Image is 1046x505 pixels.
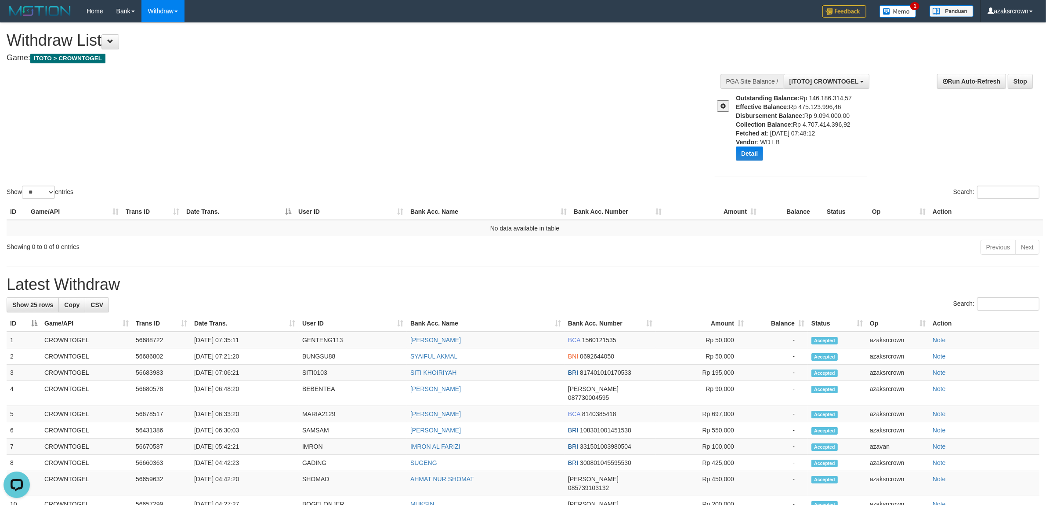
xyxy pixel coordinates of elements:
span: Copy 300801045595530 to clipboard [580,459,631,466]
span: Copy 085739103132 to clipboard [568,484,609,491]
td: [DATE] 07:06:21 [191,365,299,381]
td: MARIA2129 [299,406,407,422]
span: BCA [568,337,580,344]
a: Note [933,410,946,417]
label: Show entries [7,186,73,199]
td: CROWNTOGEL [41,332,132,348]
span: Accepted [811,460,838,467]
span: BRI [568,459,578,466]
a: IMRON AL FARIZI [410,443,460,450]
td: Rp 450,000 [656,471,747,496]
span: 1 [910,2,919,10]
td: 56431386 [132,422,191,439]
a: Note [933,369,946,376]
a: Note [933,385,946,392]
td: azaksrcrown [866,348,929,365]
td: 4 [7,381,41,406]
span: Copy 8140385418 to clipboard [582,410,616,417]
div: Showing 0 to 0 of 0 entries [7,239,429,251]
b: Disbursement Balance: [736,112,804,119]
h1: Withdraw List [7,32,688,49]
td: azaksrcrown [866,332,929,348]
div: PGA Site Balance / [720,74,784,89]
th: Game/API: activate to sort column ascending [27,204,122,220]
th: Bank Acc. Name: activate to sort column ascending [407,204,570,220]
td: - [747,439,808,455]
button: Detail [736,146,763,161]
td: Rp 195,000 [656,365,747,381]
td: SITI0103 [299,365,407,381]
h1: Latest Withdraw [7,276,1039,293]
td: azaksrcrown [866,422,929,439]
td: - [747,422,808,439]
td: - [747,471,808,496]
span: Copy 087730004595 to clipboard [568,394,609,401]
td: 6 [7,422,41,439]
span: Copy 108301001451538 to clipboard [580,427,631,434]
td: - [747,332,808,348]
a: CSV [85,297,109,312]
span: Show 25 rows [12,301,53,308]
select: Showentries [22,186,55,199]
th: Game/API: activate to sort column ascending [41,315,132,332]
td: Rp 90,000 [656,381,747,406]
td: CROWNTOGEL [41,455,132,471]
td: - [747,455,808,471]
a: Copy [58,297,85,312]
span: BRI [568,427,578,434]
td: Rp 550,000 [656,422,747,439]
a: [PERSON_NAME] [410,385,461,392]
td: 56659632 [132,471,191,496]
label: Search: [953,186,1039,199]
td: CROWNTOGEL [41,365,132,381]
td: 56678517 [132,406,191,422]
img: panduan.png [930,5,974,17]
th: Op: activate to sort column ascending [866,315,929,332]
span: Copy 0692644050 to clipboard [580,353,614,360]
a: Stop [1008,74,1033,89]
span: ITOTO > CROWNTOGEL [30,54,105,63]
a: SYAIFUL AKMAL [410,353,457,360]
td: azaksrcrown [866,365,929,381]
td: 56686802 [132,348,191,365]
input: Search: [977,297,1039,311]
a: [PERSON_NAME] [410,337,461,344]
span: BRI [568,369,578,376]
td: Rp 425,000 [656,455,747,471]
a: Next [1015,240,1039,255]
span: Accepted [811,337,838,344]
a: SITI KHOIRIYAH [410,369,457,376]
th: ID: activate to sort column descending [7,315,41,332]
th: Action [929,315,1039,332]
td: SHOMAD [299,471,407,496]
td: CROWNTOGEL [41,381,132,406]
td: Rp 50,000 [656,332,747,348]
th: Trans ID: activate to sort column ascending [132,315,191,332]
td: SAMSAM [299,422,407,439]
td: azaksrcrown [866,455,929,471]
th: Status [823,204,869,220]
td: 56688722 [132,332,191,348]
span: BCA [568,410,580,417]
td: GENTENG113 [299,332,407,348]
span: Copy 1560121535 to clipboard [582,337,616,344]
span: Accepted [811,476,838,483]
td: [DATE] 04:42:23 [191,455,299,471]
td: 56670587 [132,439,191,455]
td: Rp 50,000 [656,348,747,365]
td: CROWNTOGEL [41,422,132,439]
th: Balance [760,204,823,220]
input: Search: [977,186,1039,199]
td: CROWNTOGEL [41,471,132,496]
td: CROWNTOGEL [41,348,132,365]
td: 1 [7,332,41,348]
span: Accepted [811,427,838,435]
td: azaksrcrown [866,381,929,406]
td: 2 [7,348,41,365]
a: AHMAT NUR SHOMAT [410,476,474,483]
th: Balance: activate to sort column ascending [747,315,808,332]
td: [DATE] 06:30:03 [191,422,299,439]
td: azavan [866,439,929,455]
span: [PERSON_NAME] [568,385,619,392]
b: Collection Balance: [736,121,793,128]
